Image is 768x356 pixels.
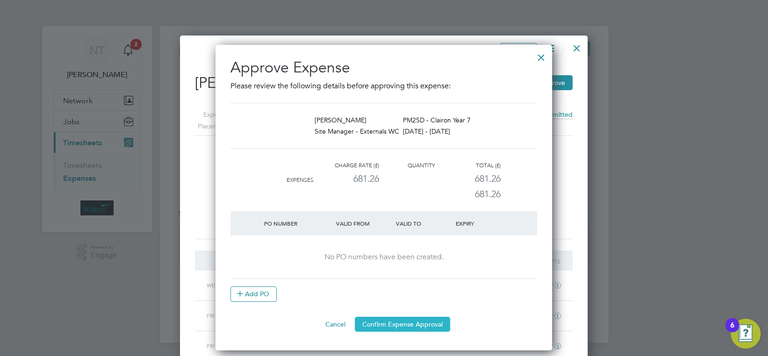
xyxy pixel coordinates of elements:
[207,342,215,349] span: Fri
[287,177,314,183] span: Expenses
[183,121,237,132] label: Placement ID
[531,75,573,90] button: Approve
[314,160,379,171] div: Charge rate (£)
[230,80,537,92] p: Please review the following details before approving this expense:
[230,58,537,78] h2: Approve Expense
[475,188,501,199] span: 681.26
[334,215,394,232] div: Valid From
[554,343,561,349] i: 3
[230,286,277,301] button: Add PO
[314,171,379,186] div: 681.26
[207,281,219,289] span: Wed
[240,252,528,262] div: No PO numbers have been created.
[207,312,215,319] span: Fri
[500,43,537,55] button: Unfollow
[402,127,450,135] span: [DATE] - [DATE]
[435,171,501,186] div: 681.26
[195,73,573,93] h2: [PERSON_NAME] Expense:
[183,109,237,121] label: Expense ID
[394,215,453,232] div: Valid To
[318,317,353,332] button: Cancel
[453,215,513,232] div: Expiry
[435,160,501,171] div: Total (£)
[554,282,561,289] i: 1
[541,110,573,119] span: Submitted
[355,317,450,332] button: Confirm Expense Approval
[315,127,399,135] span: Site Manager - Externals WC
[315,116,366,124] span: [PERSON_NAME]
[554,313,561,319] i: 1
[262,215,334,232] div: PO Number
[730,325,734,337] div: 6
[731,319,761,349] button: Open Resource Center, 6 new notifications
[379,160,435,171] div: Quantity
[402,116,470,124] span: PM25D - Clairon Year 7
